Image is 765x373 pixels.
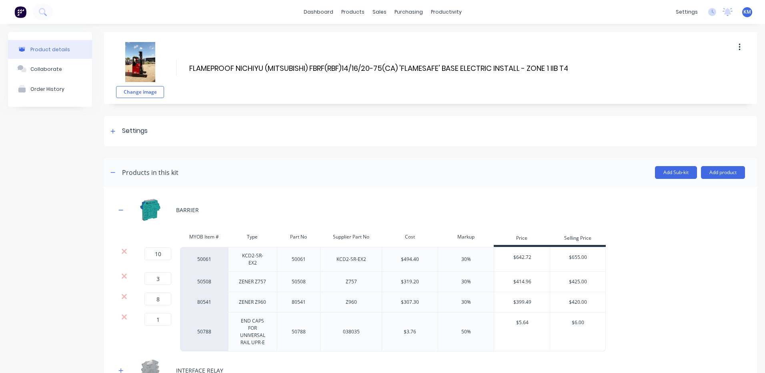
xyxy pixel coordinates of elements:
[8,59,92,79] button: Collaborate
[8,79,92,99] button: Order History
[30,66,62,72] div: Collaborate
[461,256,471,263] div: 30%
[144,247,171,260] input: ?
[116,38,164,98] div: fileChange image
[494,292,550,312] div: $399.49
[550,231,606,247] div: Selling Price
[337,6,368,18] div: products
[391,6,427,18] div: purchasing
[461,328,471,335] div: 50%
[180,313,228,351] div: 50788
[320,229,382,245] div: Supplier Part No
[176,206,199,214] div: BARRIER
[180,229,228,245] div: MYOB Item #
[404,328,416,335] div: $3.76
[550,313,605,333] div: $6.00
[278,277,318,287] div: 50508
[232,277,272,287] div: ZENER Z757
[144,272,171,285] input: ?
[228,229,277,245] div: Type
[494,313,550,333] div: $5.64
[743,8,751,16] span: KM
[401,256,419,263] div: $494.40
[461,299,471,306] div: 30%
[180,292,228,313] div: 80541
[14,6,26,18] img: Factory
[494,247,550,267] div: $642.72
[278,297,318,307] div: 80541
[122,126,148,136] div: Settings
[30,86,64,92] div: Order History
[330,254,372,265] div: KCD2-SR-EX2
[382,229,438,245] div: Cost
[672,6,702,18] div: settings
[655,166,697,179] button: Add Sub-kit
[232,251,274,268] div: KCD2-SR-EX2
[300,6,337,18] a: dashboard
[278,327,318,337] div: 50788
[232,316,274,348] div: END CAPS FOR UNIVERSAL RAIL UPR-E
[550,272,605,292] div: $425.00
[438,229,494,245] div: Markup
[550,292,605,312] div: $420.00
[180,247,228,272] div: 50061
[331,327,371,337] div: 038035
[144,313,171,326] input: ?
[401,278,419,285] div: $319.20
[427,6,466,18] div: productivity
[8,40,92,59] button: Product details
[144,293,171,305] input: ?
[30,46,70,52] div: Product details
[331,277,371,287] div: Z757
[116,86,164,98] button: Change image
[232,297,272,307] div: ZENER Z960
[120,42,160,82] img: file
[461,278,471,285] div: 30%
[130,199,170,221] img: BARRIER
[401,299,419,306] div: $307.30
[122,168,178,177] div: Products in this kit
[188,62,569,74] input: Enter kit name
[550,247,605,267] div: $655.00
[278,254,318,265] div: 50061
[368,6,391,18] div: sales
[331,297,371,307] div: Z960
[494,272,550,292] div: $414.96
[494,231,550,247] div: Price
[180,272,228,292] div: 50508
[277,229,320,245] div: Part No
[701,166,745,179] button: Add product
